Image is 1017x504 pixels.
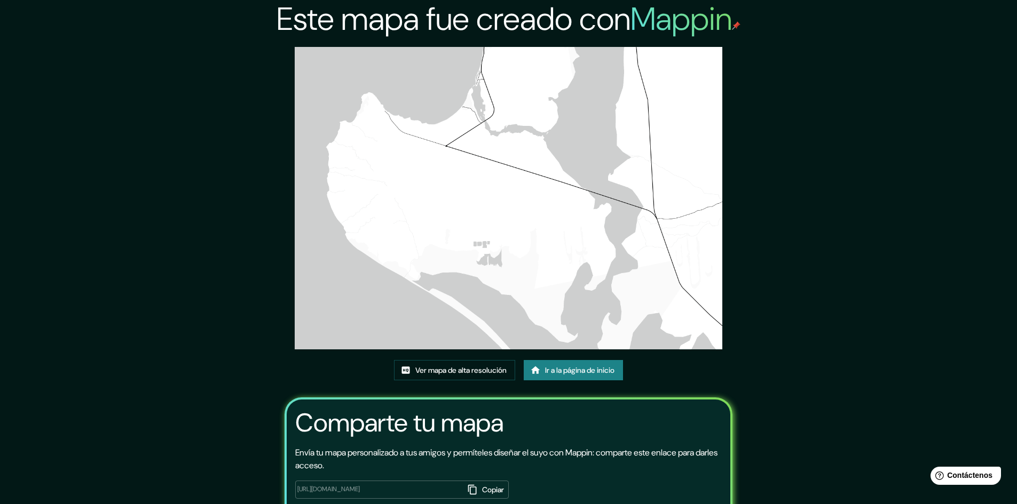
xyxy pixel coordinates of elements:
font: Ver mapa de alta resolución [415,365,507,375]
a: Ver mapa de alta resolución [394,360,515,380]
a: Ir a la página de inicio [524,360,623,380]
font: Comparte tu mapa [295,406,503,439]
iframe: Lanzador de widgets de ayuda [922,462,1005,492]
img: pin de mapeo [732,21,740,30]
img: created-map [295,47,723,349]
font: Ir a la página de inicio [545,365,614,375]
button: Copiar [464,481,509,499]
font: Envía tu mapa personalizado a tus amigos y permíteles diseñar el suyo con Mappin: comparte este e... [295,447,718,471]
font: Copiar [482,485,504,494]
